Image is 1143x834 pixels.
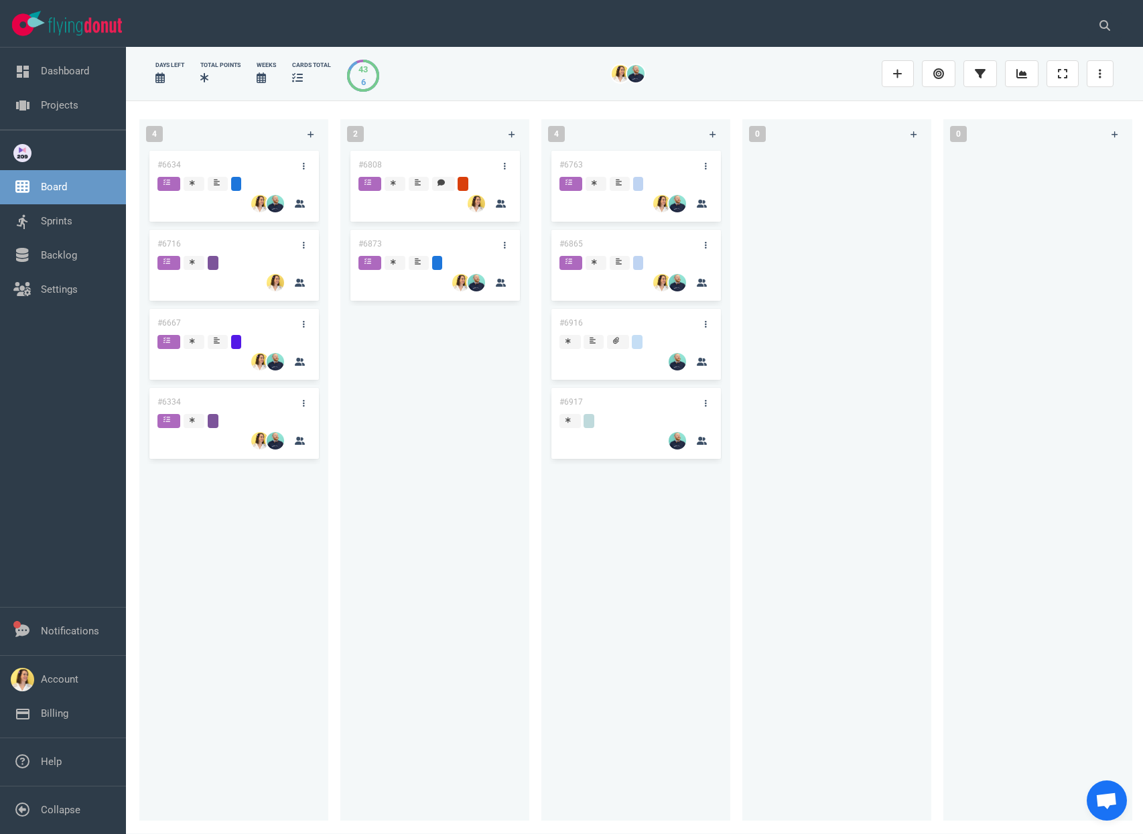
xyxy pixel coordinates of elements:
[157,239,181,249] a: #6716
[146,126,163,142] span: 4
[251,353,269,370] img: 26
[267,195,284,212] img: 26
[1087,780,1127,821] div: Ouvrir le chat
[627,65,645,82] img: 26
[257,61,276,70] div: Weeks
[41,283,78,295] a: Settings
[41,673,78,685] a: Account
[41,215,72,227] a: Sprints
[200,61,241,70] div: Total Points
[41,181,67,193] a: Board
[251,432,269,449] img: 26
[669,274,686,291] img: 26
[41,804,80,816] a: Collapse
[612,65,629,82] img: 26
[559,397,583,407] a: #6917
[669,195,686,212] img: 26
[157,318,181,328] a: #6667
[292,61,331,70] div: cards total
[267,432,284,449] img: 26
[41,707,68,719] a: Billing
[559,318,583,328] a: #6916
[267,353,284,370] img: 26
[358,76,368,88] div: 6
[48,17,122,36] img: Flying Donut text logo
[653,274,671,291] img: 26
[358,63,368,76] div: 43
[559,160,583,169] a: #6763
[950,126,967,142] span: 0
[41,249,77,261] a: Backlog
[157,397,181,407] a: #6334
[548,126,565,142] span: 4
[157,160,181,169] a: #6634
[41,756,62,768] a: Help
[155,61,184,70] div: days left
[251,195,269,212] img: 26
[267,274,284,291] img: 26
[41,65,89,77] a: Dashboard
[452,274,470,291] img: 26
[653,195,671,212] img: 26
[468,274,485,291] img: 26
[559,239,583,249] a: #6865
[347,126,364,142] span: 2
[669,432,686,449] img: 26
[749,126,766,142] span: 0
[41,625,99,637] a: Notifications
[358,239,382,249] a: #6873
[41,99,78,111] a: Projects
[358,160,382,169] a: #6808
[669,353,686,370] img: 26
[468,195,485,212] img: 26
